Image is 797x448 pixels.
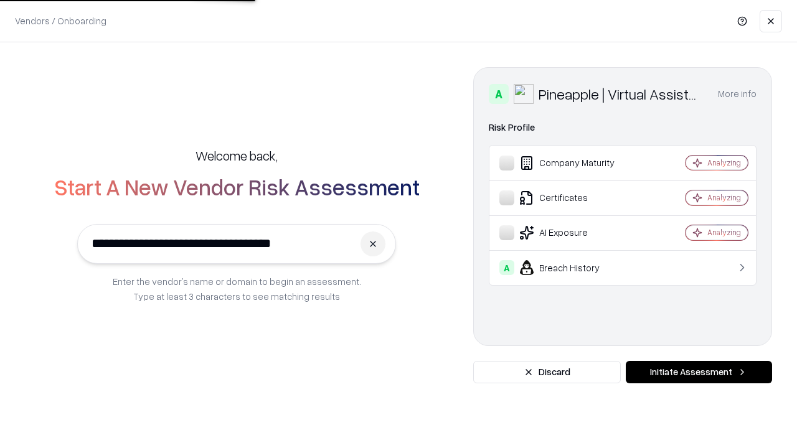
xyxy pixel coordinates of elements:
[626,361,772,383] button: Initiate Assessment
[113,274,361,304] p: Enter the vendor’s name or domain to begin an assessment. Type at least 3 characters to see match...
[15,14,106,27] p: Vendors / Onboarding
[499,156,648,170] div: Company Maturity
[499,260,648,275] div: Breach History
[514,84,534,104] img: Pineapple | Virtual Assistant Agency
[54,174,420,199] h2: Start A New Vendor Risk Assessment
[707,157,741,168] div: Analyzing
[707,192,741,203] div: Analyzing
[473,361,621,383] button: Discard
[499,260,514,275] div: A
[489,84,509,104] div: A
[196,147,278,164] h5: Welcome back,
[499,225,648,240] div: AI Exposure
[539,84,703,104] div: Pineapple | Virtual Assistant Agency
[718,83,757,105] button: More info
[707,227,741,238] div: Analyzing
[489,120,757,135] div: Risk Profile
[499,190,648,205] div: Certificates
